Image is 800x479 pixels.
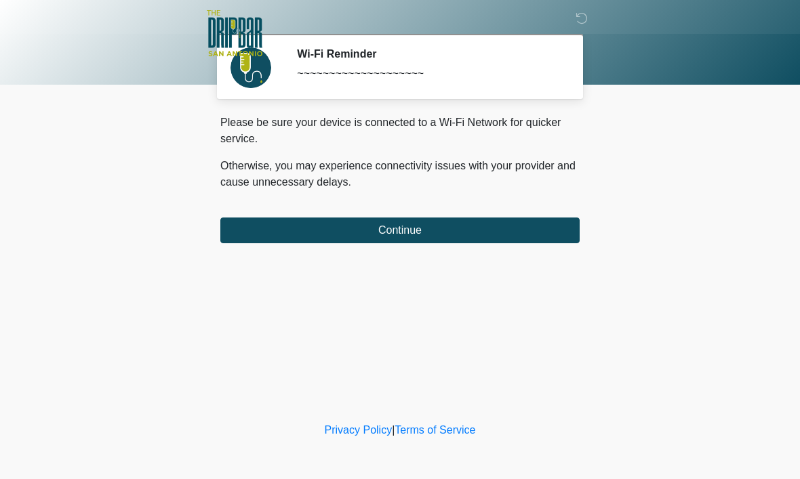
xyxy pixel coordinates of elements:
[207,10,262,58] img: The DRIPBaR - San Antonio Fossil Creek Logo
[297,66,559,82] div: ~~~~~~~~~~~~~~~~~~~~
[220,114,580,147] p: Please be sure your device is connected to a Wi-Fi Network for quicker service.
[220,158,580,190] p: Otherwise, you may experience connectivity issues with your provider and cause unnecessary delays
[392,424,395,436] a: |
[348,176,351,188] span: .
[325,424,393,436] a: Privacy Policy
[231,47,271,88] img: Agent Avatar
[395,424,475,436] a: Terms of Service
[220,217,580,243] button: Continue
